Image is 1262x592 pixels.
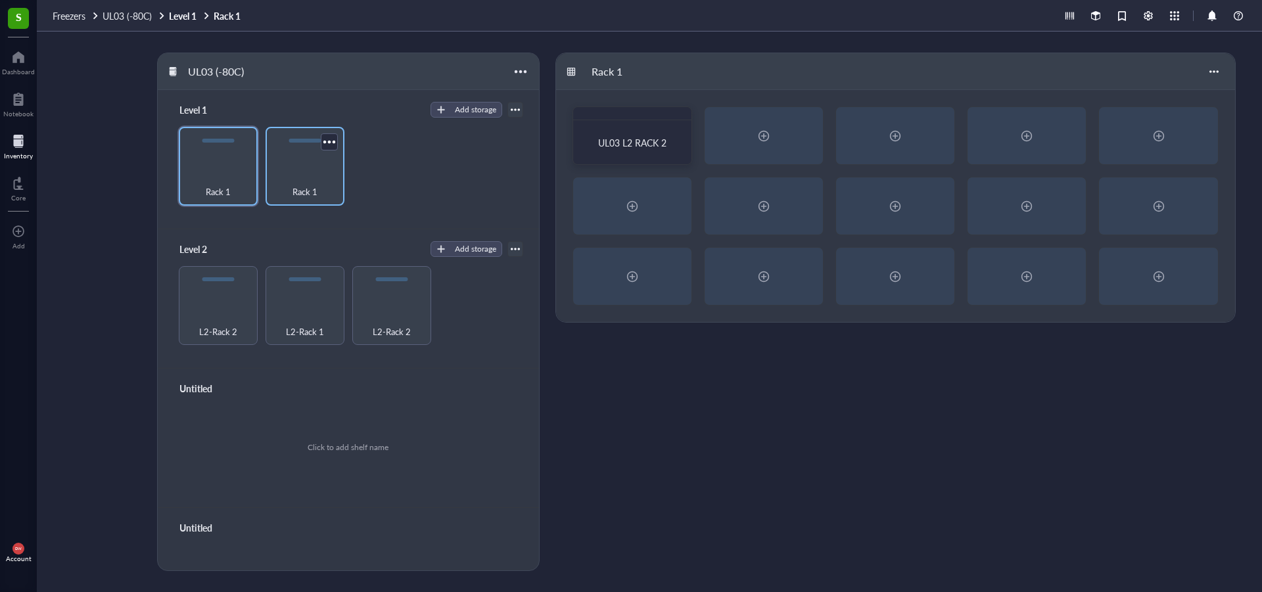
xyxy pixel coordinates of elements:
div: Add storage [455,104,496,116]
div: Add storage [455,243,496,255]
div: Untitled [174,379,252,398]
button: Add storage [431,241,502,257]
a: Dashboard [2,47,35,76]
a: Inventory [4,131,33,160]
div: Rack 1 [586,60,665,83]
span: DW [15,547,22,551]
div: Click to add shelf name [308,442,388,453]
div: Inventory [4,152,33,160]
button: Add storage [431,102,502,118]
span: Rack 1 [206,185,231,199]
span: UL03 L2 RACK 2 [598,136,666,149]
span: Freezers [53,9,85,22]
div: Level 1 [174,101,252,119]
a: Notebook [3,89,34,118]
span: L2-Rack 2 [199,325,237,339]
div: Untitled [174,518,252,537]
span: UL03 (-80C) [103,9,152,22]
div: UL03 (-80C) [182,60,261,83]
span: S [16,9,22,25]
a: Level 1Rack 1 [169,10,243,22]
div: Level 2 [174,240,252,258]
span: L2-Rack 2 [373,325,411,339]
div: Core [11,194,26,202]
span: L2-Rack 1 [286,325,324,339]
a: Core [11,173,26,202]
a: UL03 (-80C) [103,10,166,22]
span: Rack 1 [292,185,317,199]
div: Account [6,555,32,562]
div: Add [12,242,25,250]
a: Freezers [53,10,100,22]
div: Dashboard [2,68,35,76]
div: Notebook [3,110,34,118]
